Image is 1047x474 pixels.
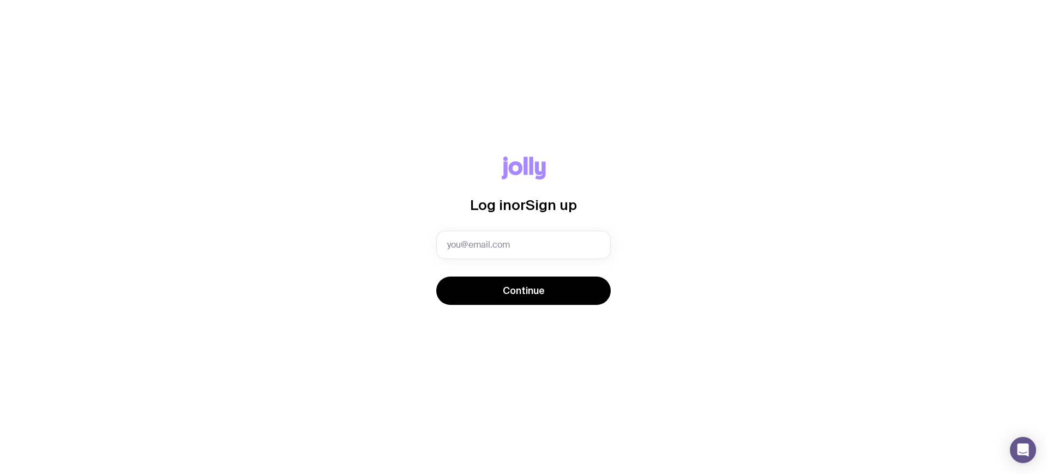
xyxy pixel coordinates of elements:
span: or [512,197,526,213]
span: Log in [470,197,512,213]
button: Continue [436,277,611,305]
div: Open Intercom Messenger [1010,437,1036,463]
input: you@email.com [436,231,611,259]
span: Sign up [526,197,577,213]
span: Continue [503,284,545,297]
